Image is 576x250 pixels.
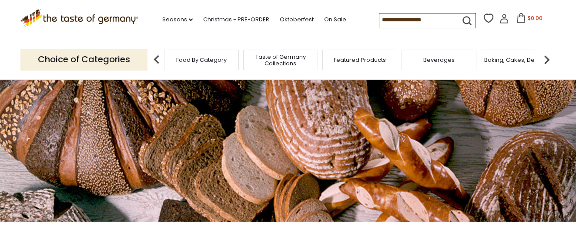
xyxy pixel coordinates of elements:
a: Beverages [423,57,455,63]
a: Featured Products [334,57,386,63]
button: $0.00 [511,13,548,26]
img: previous arrow [148,51,165,68]
span: $0.00 [528,14,543,22]
a: Oktoberfest [280,15,314,24]
img: next arrow [538,51,556,68]
a: On Sale [324,15,346,24]
a: Food By Category [176,57,227,63]
a: Taste of Germany Collections [246,54,315,67]
a: Seasons [162,15,193,24]
a: Christmas - PRE-ORDER [203,15,269,24]
a: Baking, Cakes, Desserts [484,57,552,63]
p: Choice of Categories [20,49,147,70]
